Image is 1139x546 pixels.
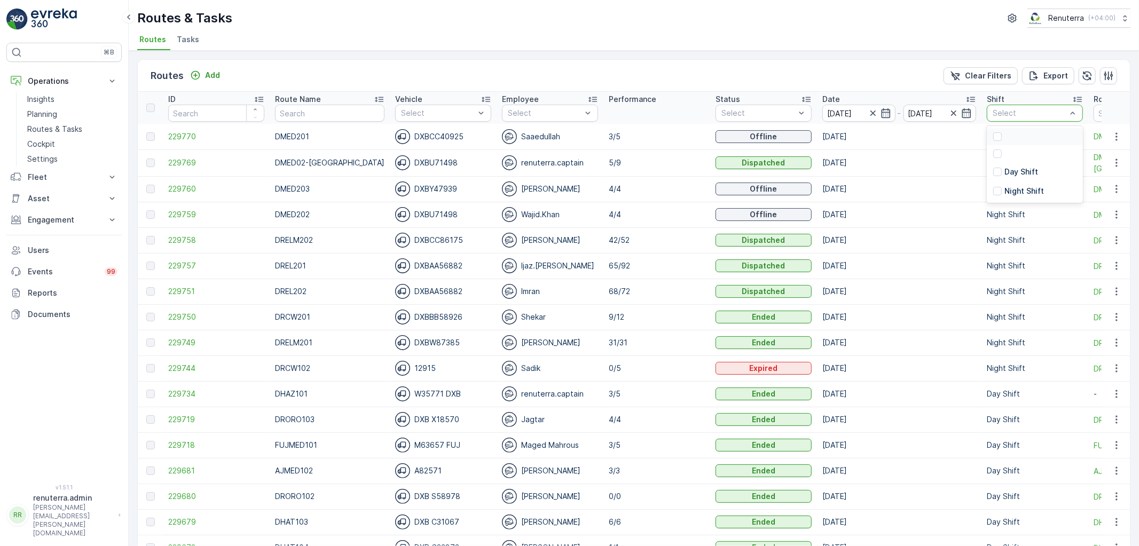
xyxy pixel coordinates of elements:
td: [DATE] [817,124,981,149]
p: Vehicle [395,94,422,105]
p: 65/92 [609,260,705,271]
a: Settings [23,152,122,167]
div: DXBU71498 [395,207,491,222]
span: 229751 [168,286,264,297]
div: DXBBB58926 [395,310,491,325]
a: 229734 [168,389,264,399]
div: DXBY47939 [395,181,491,196]
div: Toggle Row Selected [146,390,155,398]
div: DXBAA56882 [395,284,491,299]
a: 229681 [168,465,264,476]
button: Dispatched [716,259,812,272]
p: 68/72 [609,286,705,297]
a: 229759 [168,209,264,220]
button: Add [186,69,224,82]
div: DXBW87385 [395,335,491,350]
div: A82571 [395,463,491,478]
p: DMED02-[GEOGRAPHIC_DATA] [275,157,384,168]
p: Ended [752,312,775,322]
a: 229679 [168,517,264,527]
span: 229680 [168,491,264,502]
a: 229757 [168,260,264,271]
button: Operations [6,70,122,92]
p: DREL202 [275,286,384,297]
p: [PERSON_NAME][EMAIL_ADDRESS][PERSON_NAME][DOMAIN_NAME] [33,503,113,537]
p: Settings [27,154,58,164]
a: 229750 [168,312,264,322]
p: 3/5 [609,389,705,399]
input: dd/mm/yyyy [904,105,977,122]
div: Toggle Row Selected [146,185,155,193]
p: Renuterra [1048,13,1084,23]
a: 229769 [168,157,264,168]
div: 12915 [395,361,491,376]
p: Dispatched [742,157,785,168]
img: svg%3e [395,335,410,350]
img: svg%3e [395,310,410,325]
div: Toggle Row Selected [146,492,155,501]
p: Cockpit [27,139,55,149]
img: svg%3e [395,207,410,222]
td: [DATE] [817,202,981,227]
div: [PERSON_NAME] [502,335,598,350]
p: 3/5 [609,131,705,142]
p: Planning [27,109,57,120]
div: DXB X18570 [395,412,491,427]
div: [PERSON_NAME] [502,181,598,196]
div: Toggle Row Selected [146,313,155,321]
span: 229758 [168,235,264,246]
span: 229719 [168,414,264,425]
button: Dispatched [716,285,812,298]
p: Route Name [275,94,321,105]
button: Clear Filters [944,67,1018,84]
div: Toggle Row Selected [146,236,155,244]
p: DRCW201 [275,312,384,322]
p: DRCW102 [275,363,384,374]
p: Ended [752,465,775,476]
img: svg%3e [395,386,410,401]
img: svg%3e [395,233,410,248]
div: Sadik [502,361,598,376]
p: 0/5 [609,363,705,374]
p: 42/52 [609,235,705,246]
p: 4/4 [609,209,705,220]
div: Toggle Row Selected [146,262,155,270]
p: Night Shift [987,286,1083,297]
div: [PERSON_NAME] [502,233,598,248]
div: Ijaz.[PERSON_NAME] [502,258,598,273]
p: Dispatched [742,286,785,297]
p: DMED201 [275,131,384,142]
p: Clear Filters [965,70,1011,81]
p: Night Shift [987,235,1083,246]
td: [DATE] [817,149,981,176]
td: [DATE] [817,227,981,253]
button: Ended [716,336,812,349]
div: DXBU71498 [395,155,491,170]
span: 229770 [168,131,264,142]
span: 229744 [168,363,264,374]
div: Saaedullah [502,129,598,144]
div: Maged Mahrous [502,438,598,453]
p: renuterra.admin [33,493,113,503]
span: 229749 [168,337,264,348]
img: svg%3e [502,207,517,222]
td: [DATE] [817,381,981,407]
img: Screenshot_2024-07-26_at_13.33.01.png [1027,12,1044,24]
p: Select [508,108,582,118]
input: dd/mm/yyyy [822,105,896,122]
div: Toggle Row Selected [146,518,155,526]
p: Night Shift [987,363,1083,374]
input: Search [168,105,264,122]
td: [DATE] [817,458,981,484]
span: v 1.51.1 [6,484,122,490]
p: Ended [752,491,775,502]
a: Insights [23,92,122,107]
img: svg%3e [395,258,410,273]
p: Users [28,245,117,256]
p: Status [716,94,740,105]
p: Offline [750,131,777,142]
img: svg%3e [502,438,517,453]
img: svg%3e [395,489,410,504]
